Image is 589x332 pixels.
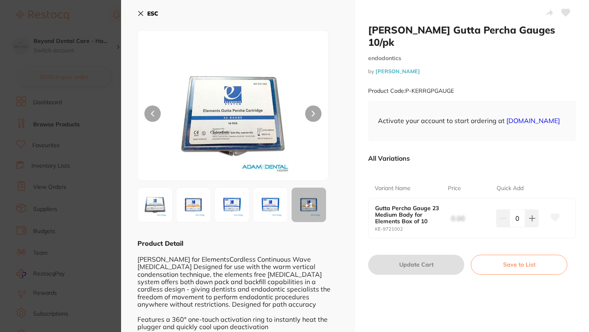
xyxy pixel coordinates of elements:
small: Product Code: P-KERRGPGAUGE [368,87,454,94]
p: Price [448,184,461,193]
p: All Variations [368,154,410,162]
small: by [368,68,576,74]
a: [PERSON_NAME] [375,68,420,74]
img: MjEwMDUuanBn [256,190,285,220]
b: Gutta Percha Gauge 23 Medium Body for Elements Box of 10 [375,205,441,224]
small: KE-9721002 [375,227,448,232]
button: Save to List [471,255,567,274]
button: ESC [137,7,158,20]
h2: [PERSON_NAME] Gutta Percha Gauges 10/pk [368,24,576,48]
button: +1 [291,187,326,222]
b: Product Detail [137,239,183,247]
img: MjEwMDIuanBn [176,51,290,180]
a: [DOMAIN_NAME] [506,117,560,125]
img: MjEwMDMuanBn [179,190,208,220]
span: 0.00 [451,210,500,227]
small: endodontics [368,55,576,62]
div: + 1 [292,188,326,222]
p: Variant Name [375,184,411,193]
img: MjEwMDUuanBn [217,190,247,220]
b: ESC [147,10,158,17]
p: Activate your account to start ordering at [378,117,566,124]
p: Quick Add [497,184,524,193]
button: Update Cart [368,255,464,274]
img: MjEwMDIuanBn [140,190,170,220]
